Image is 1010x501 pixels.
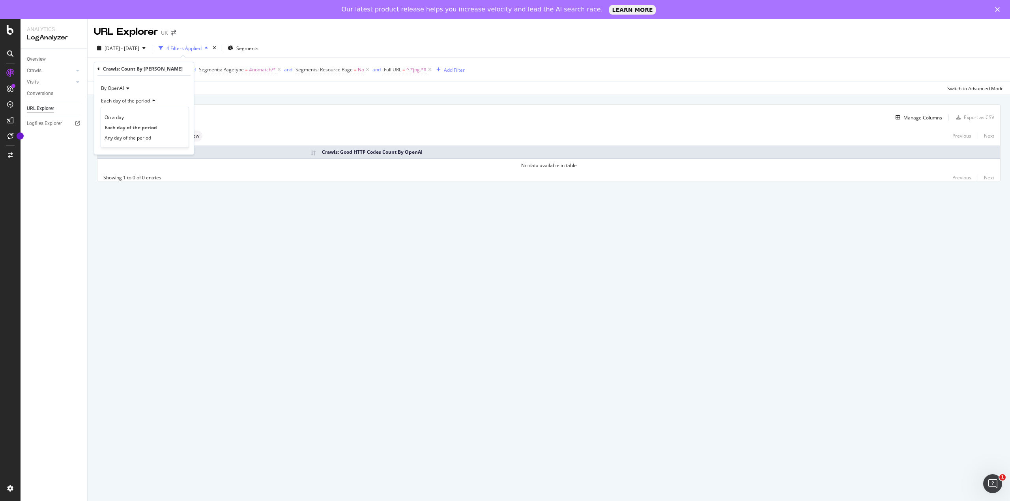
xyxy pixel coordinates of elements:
div: arrow-right-arrow-left [171,30,176,35]
button: Export as CSV [953,111,994,124]
div: URL Explorer [94,25,158,39]
a: LEARN MORE [609,5,656,15]
span: = [402,66,405,73]
div: Visits [27,78,39,86]
span: On a day [105,114,124,121]
button: Add Filter [433,65,465,74]
span: By OpenAI [101,85,124,91]
div: Our latest product release helps you increase velocity and lead the AI search race. [342,6,603,13]
th: Full URL: activate to sort column ascending [97,145,319,158]
span: Each day of the period [105,124,157,131]
button: [DATE] - [DATE] [94,42,149,54]
a: Logfiles Explorer [27,119,82,128]
span: No [358,64,364,75]
button: Manage Columns [892,113,942,122]
th: Crawls: Good HTTP Codes Count By OpenAI [319,145,1000,158]
button: and [284,66,292,73]
div: Crawls [27,67,41,75]
div: Add Filter [444,67,465,73]
button: 4 Filters Applied [155,42,211,54]
div: UK [161,29,168,37]
div: Export as CSV [964,114,994,121]
div: Tooltip anchor [17,132,24,140]
div: Analytics [27,25,81,33]
div: times [211,44,218,52]
span: [DATE] - [DATE] [105,45,139,52]
div: Overview [27,55,46,63]
span: = [354,66,357,73]
span: Segments: Resource Page [296,66,353,73]
button: and [372,66,381,73]
div: 4 Filters Applied [166,45,202,52]
span: = [245,66,248,73]
span: Each day of the period [101,97,150,104]
div: Manage Columns [903,114,942,121]
button: Switch to Advanced Mode [944,82,1004,95]
div: Conversions [27,89,53,98]
div: URL Explorer [27,104,54,113]
td: No data available in table [97,158,1000,172]
span: Segments [236,45,258,52]
iframe: Intercom live chat [983,474,1002,493]
a: Overview [27,55,82,63]
div: Crawls: Count By [PERSON_NAME] [103,65,183,72]
a: Crawls [27,67,74,75]
a: URL Explorer [27,104,82,113]
a: Visits [27,78,74,86]
button: Segments [224,42,262,54]
span: Any day of the period [105,134,151,141]
div: Logfiles Explorer [27,119,62,128]
span: 1 [999,474,1006,481]
button: Cancel [97,140,122,148]
span: Full URL [384,66,401,73]
span: Segments: Pagetype [199,66,244,73]
div: Switch to Advanced Mode [947,85,1004,92]
div: Close [995,7,1003,12]
a: Conversions [27,89,82,98]
div: LogAnalyzer [27,33,81,42]
span: #nomatch/* [249,64,276,75]
div: Showing 1 to 0 of 0 entries [103,174,161,181]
